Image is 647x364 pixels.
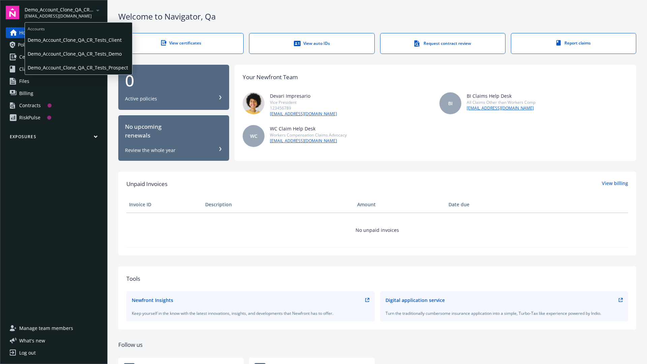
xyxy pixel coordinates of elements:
[467,92,535,99] div: BI Claims Help Desk
[249,33,374,54] a: View auto IDs
[270,105,337,111] div: 123456789
[270,92,337,99] div: Devari Impresario
[602,180,628,188] a: View billing
[250,132,257,140] span: WC
[25,13,94,19] span: [EMAIL_ADDRESS][DOMAIN_NAME]
[28,33,129,47] span: Demo_Account_Clone_QA_CR_Tests_Client
[126,213,628,247] td: No unpaid invoices
[6,27,102,38] a: Home
[94,6,102,14] a: arrowDropDown
[118,340,636,349] div: Follow us
[270,111,337,117] a: [EMAIL_ADDRESS][DOMAIN_NAME]
[25,6,102,19] button: Demo_Account_Clone_QA_CR_Tests_Prospect[EMAIL_ADDRESS][DOMAIN_NAME]arrowDropDown
[126,196,203,213] th: Invoice ID
[126,180,167,188] span: Unpaid Invoices
[6,100,102,111] a: Contracts
[386,310,623,316] div: Turn the traditionally cumbersome insurance application into a simple, Turbo-Tax like experience ...
[19,52,44,62] span: Certificates
[19,88,33,99] span: Billing
[6,323,102,334] a: Manage team members
[25,23,132,33] span: Accounts
[19,100,41,111] div: Contracts
[380,33,505,54] a: Request contract review
[263,40,361,47] div: View auto IDs
[6,39,102,50] a: Policies
[19,337,45,344] span: What ' s new
[19,76,29,87] span: Files
[132,310,369,316] div: Keep yourself in the know with the latest innovations, insights, and developments that Newfront h...
[125,72,222,89] div: 0
[19,347,36,358] div: Log out
[467,105,535,111] a: [EMAIL_ADDRESS][DOMAIN_NAME]
[270,125,347,132] div: WC Claim Help Desk
[28,61,129,74] span: Demo_Account_Clone_QA_CR_Tests_Prospect
[203,196,355,213] th: Description
[386,297,445,304] div: Digital application service
[6,337,56,344] button: What's new
[118,11,636,22] div: Welcome to Navigator , Qa
[25,6,94,13] span: Demo_Account_Clone_QA_CR_Tests_Prospect
[243,73,298,82] div: Your Newfront Team
[6,64,102,74] a: Claims
[448,100,453,107] span: BI
[525,40,622,46] div: Report claims
[511,33,636,54] a: Report claims
[446,196,522,213] th: Date due
[125,122,222,140] div: No upcoming renewals
[132,40,230,46] div: View certificates
[118,33,244,54] a: View certificates
[6,134,102,142] button: Exposures
[18,39,35,50] span: Policies
[270,99,337,105] div: Vice President
[394,40,492,47] div: Request contract review
[125,95,157,102] div: Active policies
[467,99,535,105] div: All Claims Other than Workers Comp
[118,65,229,110] button: 0Active policies
[270,132,347,138] div: Workers Compensation Claims Advocacy
[6,88,102,99] a: Billing
[125,147,176,154] div: Review the whole year
[126,274,628,283] div: Tools
[118,115,229,161] button: No upcomingrenewalsReview the whole year
[19,64,34,74] span: Claims
[19,323,73,334] span: Manage team members
[19,27,32,38] span: Home
[19,112,40,123] div: RiskPulse
[6,112,102,123] a: RiskPulse
[355,196,446,213] th: Amount
[6,52,102,62] a: Certificates
[270,138,347,144] a: [EMAIL_ADDRESS][DOMAIN_NAME]
[6,6,19,19] img: navigator-logo.svg
[132,297,173,304] div: Newfront Insights
[243,92,265,114] img: photo
[6,76,102,87] a: Files
[28,47,129,61] span: Demo_Account_Clone_QA_CR_Tests_Demo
